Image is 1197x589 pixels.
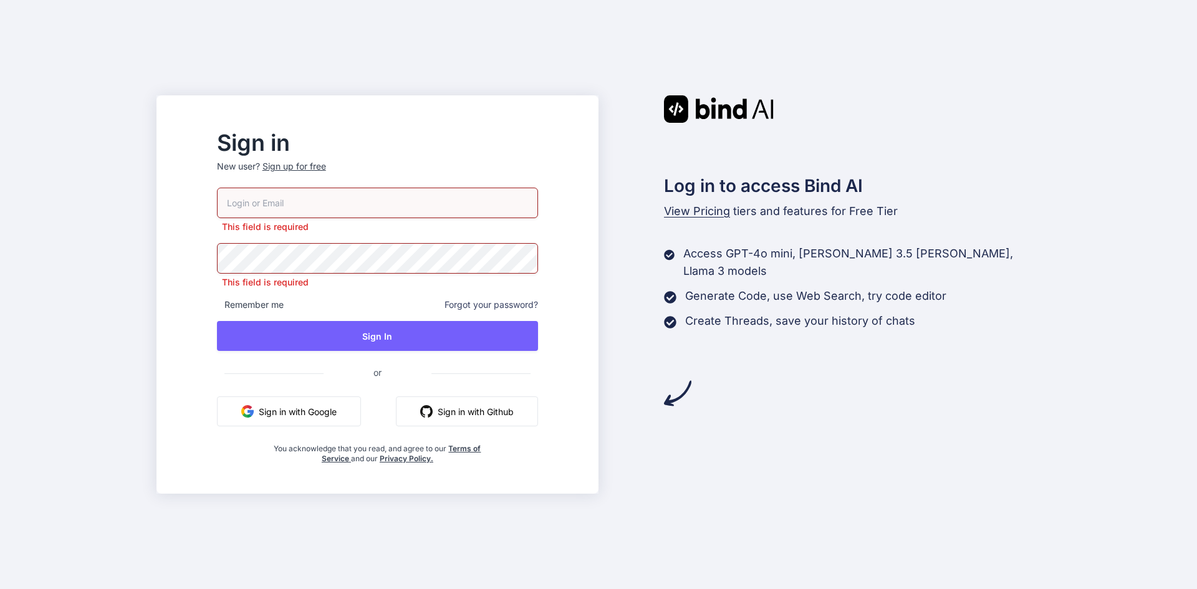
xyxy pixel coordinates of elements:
h2: Sign in [217,133,538,153]
a: Privacy Policy. [380,454,433,463]
p: Generate Code, use Web Search, try code editor [685,287,946,305]
a: Terms of Service [322,444,481,463]
input: Login or Email [217,188,538,218]
button: Sign In [217,321,538,351]
img: github [420,405,433,418]
h2: Log in to access Bind AI [664,173,1041,199]
span: Forgot your password? [445,299,538,311]
p: Access GPT-4o mini, [PERSON_NAME] 3.5 [PERSON_NAME], Llama 3 models [683,245,1041,280]
div: Sign up for free [262,160,326,173]
p: This field is required [217,276,538,289]
img: Bind AI logo [664,95,774,123]
button: Sign in with Github [396,396,538,426]
span: or [324,357,431,388]
button: Sign in with Google [217,396,361,426]
div: You acknowledge that you read, and agree to our and our [271,436,485,464]
p: tiers and features for Free Tier [664,203,1041,220]
img: google [241,405,254,418]
span: Remember me [217,299,284,311]
img: arrow [664,380,691,407]
p: This field is required [217,221,538,233]
p: New user? [217,160,538,188]
p: Create Threads, save your history of chats [685,312,915,330]
span: View Pricing [664,204,730,218]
